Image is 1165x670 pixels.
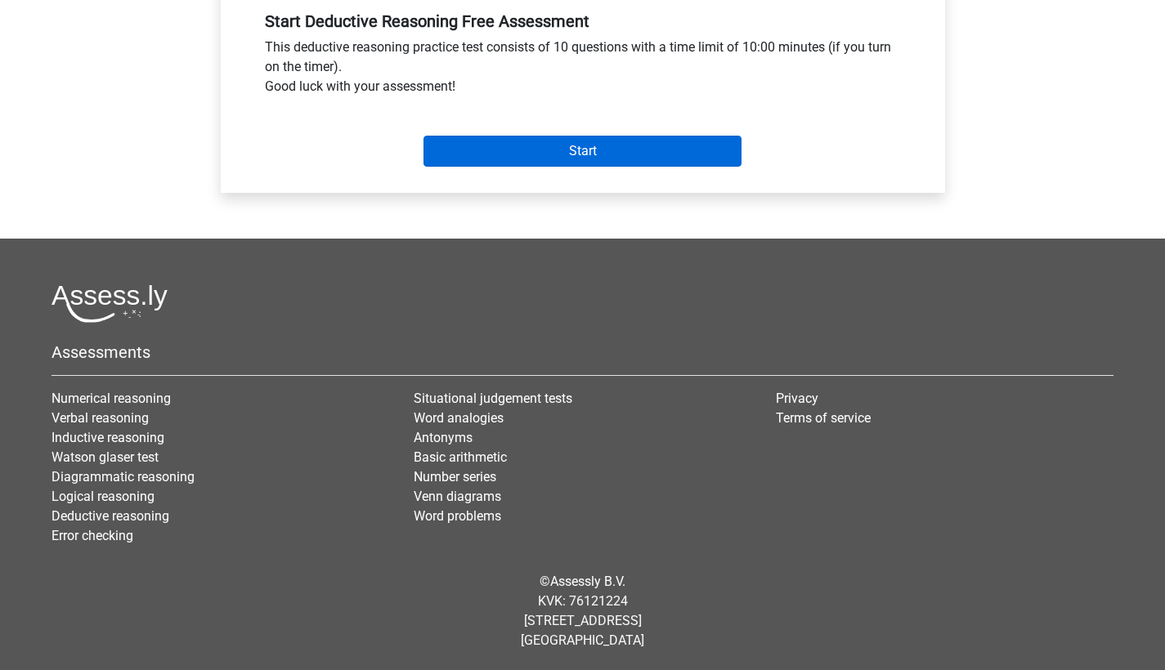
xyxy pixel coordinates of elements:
[414,430,473,445] a: Antonyms
[52,430,164,445] a: Inductive reasoning
[52,284,168,323] img: Assessly logo
[414,508,501,524] a: Word problems
[39,559,1126,663] div: © KVK: 76121224 [STREET_ADDRESS] [GEOGRAPHIC_DATA]
[550,574,625,589] a: Assessly B.V.
[265,11,901,31] h5: Start Deductive Reasoning Free Assessment
[52,528,133,543] a: Error checking
[776,410,871,426] a: Terms of service
[52,489,155,504] a: Logical reasoning
[52,391,171,406] a: Numerical reasoning
[52,342,1113,362] h5: Assessments
[414,489,501,504] a: Venn diagrams
[52,508,169,524] a: Deductive reasoning
[414,410,504,426] a: Word analogies
[52,410,149,426] a: Verbal reasoning
[253,38,913,103] div: This deductive reasoning practice test consists of 10 questions with a time limit of 10:00 minute...
[776,391,818,406] a: Privacy
[52,469,195,485] a: Diagrammatic reasoning
[423,136,742,167] input: Start
[414,449,507,465] a: Basic arithmetic
[52,449,159,465] a: Watson glaser test
[414,391,572,406] a: Situational judgement tests
[414,469,496,485] a: Number series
